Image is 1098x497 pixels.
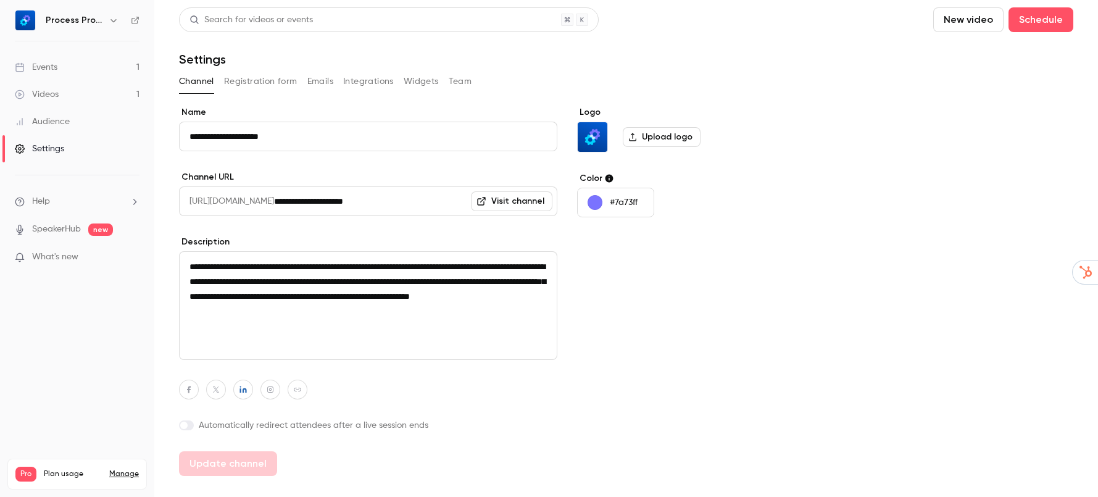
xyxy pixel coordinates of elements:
button: Channel [179,72,214,91]
iframe: Noticeable Trigger [125,252,139,263]
li: help-dropdown-opener [15,195,139,208]
p: #7a73ff [610,196,638,209]
label: Channel URL [179,171,557,183]
button: Integrations [343,72,394,91]
label: Color [577,172,767,185]
span: What's new [32,251,78,264]
span: Help [32,195,50,208]
div: Events [15,61,57,73]
a: SpeakerHub [32,223,81,236]
div: Audience [15,115,70,128]
span: [URL][DOMAIN_NAME] [179,186,274,216]
div: Settings [15,143,64,155]
label: Upload logo [623,127,701,147]
a: Visit channel [471,191,552,211]
button: #7a73ff [577,188,654,217]
div: Search for videos or events [189,14,313,27]
button: Registration form [224,72,297,91]
label: Automatically redirect attendees after a live session ends [179,419,557,432]
h1: Settings [179,52,226,67]
button: Team [449,72,472,91]
button: New video [933,7,1004,32]
img: Process Pro Consulting [578,122,607,152]
label: Description [179,236,557,248]
label: Name [179,106,557,119]
span: Pro [15,467,36,482]
h6: Process Pro Consulting [46,14,104,27]
button: Emails [307,72,333,91]
img: Process Pro Consulting [15,10,35,30]
span: Plan usage [44,469,102,479]
button: Schedule [1009,7,1073,32]
label: Logo [577,106,767,119]
button: Widgets [404,72,439,91]
span: new [88,223,113,236]
a: Manage [109,469,139,479]
div: Videos [15,88,59,101]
